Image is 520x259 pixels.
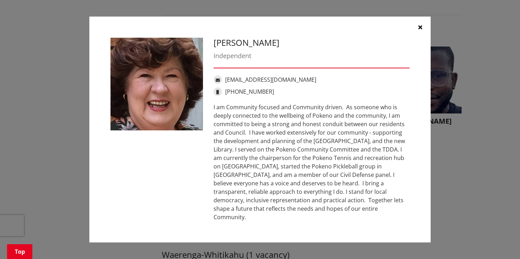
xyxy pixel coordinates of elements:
h3: [PERSON_NAME] [214,38,410,48]
div: I am Community focused and Community driven. As someone who is deeply connected to the wellbeing ... [214,103,410,221]
a: Top [7,244,32,259]
iframe: Messenger Launcher [488,229,513,255]
a: [PHONE_NUMBER] [225,88,274,95]
img: WO-W-TP__HEATH_B__MN23T [110,38,203,130]
a: [EMAIL_ADDRESS][DOMAIN_NAME] [225,76,316,84]
div: Independent [214,51,410,61]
